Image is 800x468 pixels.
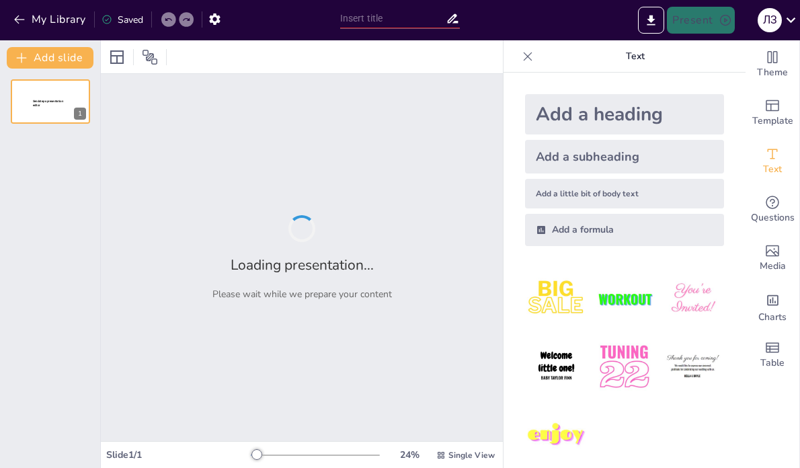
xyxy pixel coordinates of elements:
[525,214,724,246] div: Add a formula
[662,336,724,398] img: 6.jpeg
[538,40,732,73] p: Text
[525,179,724,208] div: Add a little bit of body text
[593,268,655,330] img: 2.jpeg
[102,13,143,26] div: Saved
[758,310,787,325] span: Charts
[746,40,799,89] div: Change the overall theme
[662,268,724,330] img: 3.jpeg
[746,282,799,331] div: Add charts and graphs
[525,404,588,467] img: 7.jpeg
[760,356,785,370] span: Table
[7,47,93,69] button: Add slide
[74,108,86,120] div: 1
[10,9,91,30] button: My Library
[33,100,63,107] span: Sendsteps presentation editor
[746,137,799,186] div: Add text boxes
[525,140,724,173] div: Add a subheading
[758,8,782,32] div: Л З
[393,448,426,461] div: 24 %
[746,234,799,282] div: Add images, graphics, shapes or video
[106,46,128,68] div: Layout
[525,94,724,134] div: Add a heading
[212,288,392,301] p: Please wait while we prepare your content
[525,336,588,398] img: 4.jpeg
[142,49,158,65] span: Position
[746,331,799,379] div: Add a table
[752,114,793,128] span: Template
[340,9,446,28] input: Insert title
[593,336,655,398] img: 5.jpeg
[758,7,782,34] button: Л З
[11,79,90,124] div: Sendsteps presentation editor1
[106,448,251,461] div: Slide 1 / 1
[751,210,795,225] span: Questions
[763,162,782,177] span: Text
[525,268,588,330] img: 1.jpeg
[746,186,799,234] div: Get real-time input from your audience
[760,259,786,274] span: Media
[638,7,664,34] button: Export to PowerPoint
[757,65,788,80] span: Theme
[231,256,374,274] h2: Loading presentation...
[448,450,495,461] span: Single View
[667,7,734,34] button: Present
[746,89,799,137] div: Add ready made slides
